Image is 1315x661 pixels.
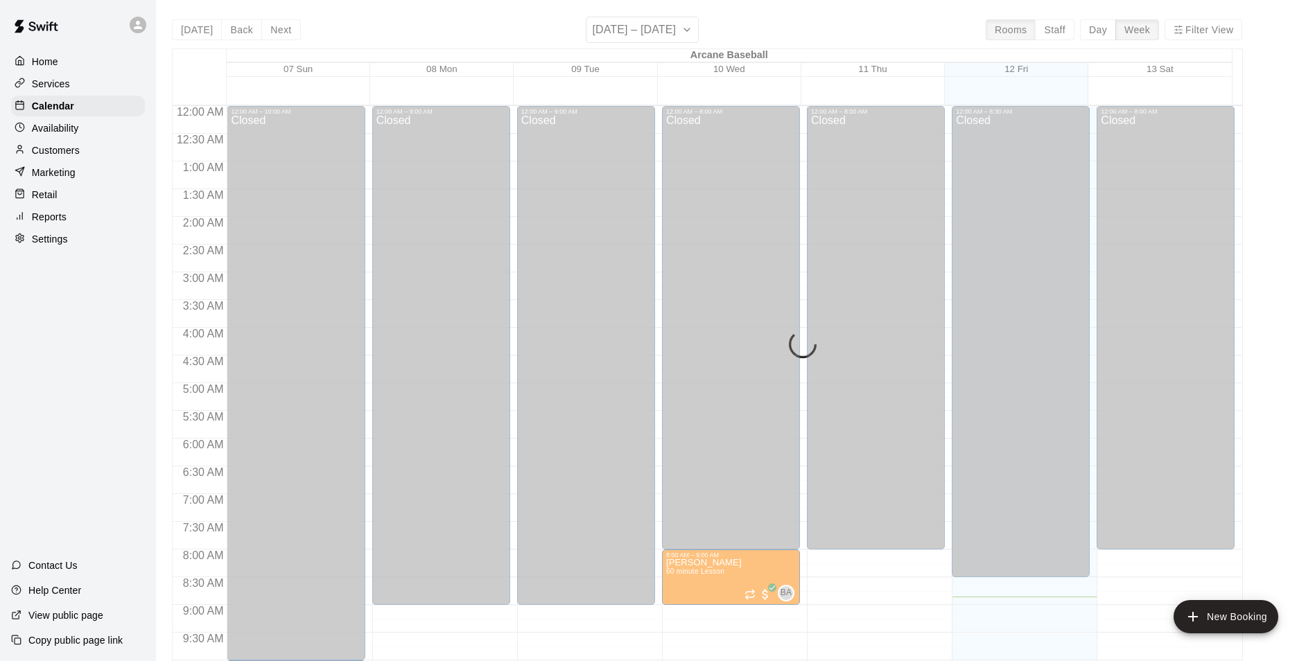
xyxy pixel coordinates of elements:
div: Closed [1101,115,1230,554]
div: 12:00 AM – 9:00 AM: Closed [517,106,655,605]
span: 4:00 AM [180,328,227,340]
button: 12 Fri [1004,64,1028,74]
div: Closed [811,115,941,554]
span: 6:00 AM [180,439,227,450]
div: 12:00 AM – 9:00 AM [376,108,506,115]
span: BA [781,586,792,600]
div: 12:00 AM – 8:00 AM [811,108,941,115]
span: 7:00 AM [180,494,227,506]
span: 7:30 AM [180,522,227,534]
div: 12:00 AM – 8:00 AM: Closed [662,106,800,549]
p: Copy public page link [28,633,123,647]
p: View public page [28,608,103,622]
p: Calendar [32,99,74,113]
span: 9:30 AM [180,633,227,644]
div: 8:00 AM – 9:00 AM: 60 minute Lesson [662,549,800,605]
p: Retail [32,188,58,202]
span: 1:30 AM [180,189,227,201]
p: Marketing [32,166,76,179]
p: Availability [32,121,79,135]
div: Closed [956,115,1086,582]
div: 12:00 AM – 9:00 AM [521,108,651,115]
p: Reports [32,210,67,224]
span: 2:00 AM [180,217,227,229]
p: Home [32,55,58,69]
span: 3:30 AM [180,300,227,312]
div: 12:00 AM – 10:00 AM [231,108,360,115]
button: add [1174,600,1278,633]
div: Closed [521,115,651,610]
a: Marketing [11,162,145,183]
div: 12:00 AM – 8:00 AM: Closed [807,106,945,549]
a: Home [11,51,145,72]
span: 8:30 AM [180,577,227,589]
a: Calendar [11,96,145,116]
span: 8:00 AM [180,549,227,561]
p: Help Center [28,583,81,597]
span: 12:30 AM [173,134,227,146]
p: Contact Us [28,558,78,572]
div: 12:00 AM – 8:00 AM [666,108,796,115]
div: 12:00 AM – 8:00 AM [1101,108,1230,115]
div: 12:00 AM – 10:00 AM: Closed [227,106,365,660]
span: All customers have paid [758,588,772,601]
div: 12:00 AM – 8:00 AM: Closed [1097,106,1235,549]
span: 9:00 AM [180,605,227,617]
span: Bryan Anderson [783,585,794,601]
div: Arcane Baseball [227,49,1231,62]
a: Availability [11,118,145,139]
span: 60 minute Lesson [666,567,724,575]
div: 12:00 AM – 8:30 AM [956,108,1086,115]
span: 12:00 AM [173,106,227,118]
button: 10 Wed [713,64,745,74]
p: Customers [32,143,80,157]
span: 6:30 AM [180,466,227,478]
a: Services [11,73,145,94]
div: 12:00 AM – 9:00 AM: Closed [372,106,510,605]
a: Retail [11,184,145,205]
div: Closed [666,115,796,554]
span: Recurring event [744,589,756,600]
span: 5:00 AM [180,383,227,395]
div: Bryan Anderson [778,585,794,601]
div: 8:00 AM – 9:00 AM [666,552,796,558]
a: Customers [11,140,145,161]
a: Settings [11,229,145,249]
p: Services [32,77,70,91]
button: 07 Sun [284,64,313,74]
p: Settings [32,232,68,246]
div: Closed [376,115,506,610]
span: 5:30 AM [180,411,227,423]
button: 08 Mon [426,64,457,74]
button: 13 Sat [1147,64,1174,74]
span: 3:00 AM [180,272,227,284]
span: 2:30 AM [180,245,227,256]
span: 1:00 AM [180,161,227,173]
button: 09 Tue [571,64,600,74]
span: 4:30 AM [180,355,227,367]
div: 12:00 AM – 8:30 AM: Closed [952,106,1090,577]
button: 11 Thu [858,64,887,74]
a: Reports [11,206,145,227]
